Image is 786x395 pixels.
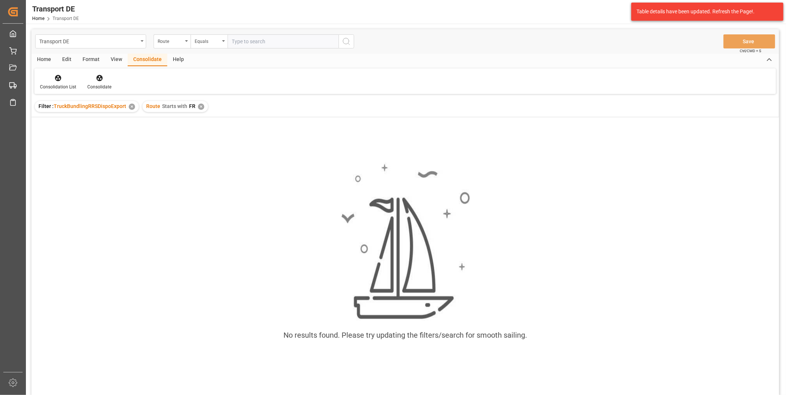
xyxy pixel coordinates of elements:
div: Edit [57,54,77,66]
div: Equals [195,36,220,45]
div: ✕ [129,104,135,110]
div: Transport DE [32,3,79,14]
button: Save [723,34,775,48]
button: search button [339,34,354,48]
button: open menu [35,34,146,48]
div: Transport DE [39,36,138,45]
span: Ctrl/CMD + S [740,48,761,54]
img: smooth_sailing.jpeg [340,163,470,321]
span: Filter : [38,103,54,109]
div: Route [158,36,183,45]
div: Format [77,54,105,66]
span: TruckBundlingRRSDispoExport [54,103,126,109]
span: Route [146,103,160,109]
div: Home [31,54,57,66]
a: Home [32,16,44,21]
div: View [105,54,128,66]
button: open menu [154,34,191,48]
div: Help [167,54,189,66]
span: FR [189,103,195,109]
div: Consolidate [87,84,111,90]
div: Consolidate [128,54,167,66]
input: Type to search [228,34,339,48]
div: No results found. Please try updating the filters/search for smooth sailing. [283,330,527,341]
span: Starts with [162,103,187,109]
button: open menu [191,34,228,48]
div: Consolidation List [40,84,76,90]
div: Table details have been updated. Refresh the Page!. [636,8,773,16]
div: ✕ [198,104,204,110]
